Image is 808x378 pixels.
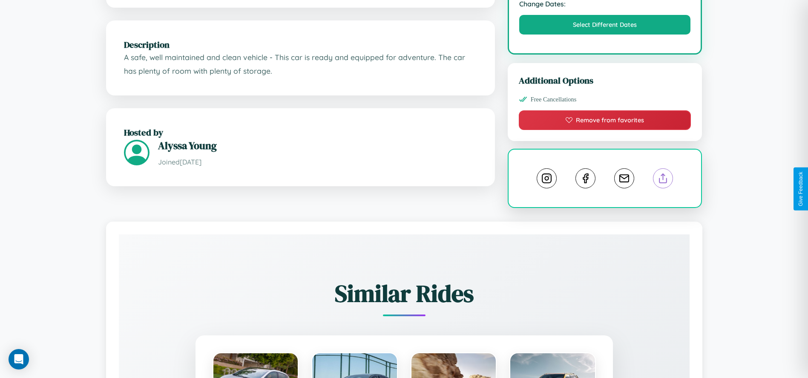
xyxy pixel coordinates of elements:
[798,172,804,206] div: Give Feedback
[519,15,691,35] button: Select Different Dates
[9,349,29,369] div: Open Intercom Messenger
[124,126,477,139] h2: Hosted by
[124,51,477,78] p: A safe, well maintained and clean vehicle - This car is ready and equipped for adventure. The car...
[519,110,691,130] button: Remove from favorites
[158,156,477,168] p: Joined [DATE]
[531,96,577,103] span: Free Cancellations
[519,74,691,87] h3: Additional Options
[158,139,477,153] h3: Alyssa Young
[149,277,660,310] h2: Similar Rides
[124,38,477,51] h2: Description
